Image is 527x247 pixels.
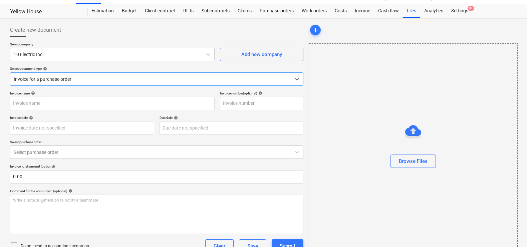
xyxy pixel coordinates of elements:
span: help [257,91,262,95]
a: Analytics [420,4,447,18]
div: Add new company [241,50,282,59]
p: Invoice total amount (optional) [10,164,303,170]
div: Invoice number (optional) [220,91,303,95]
iframe: Chat Widget [494,215,527,247]
span: add [311,26,319,34]
span: help [42,67,47,71]
p: Select purchase order [10,140,303,146]
span: help [67,189,72,193]
a: Files [403,4,420,18]
div: Comment for the accountant (optional) [10,189,303,193]
a: Budget [118,4,141,18]
div: Invoice date [10,115,154,120]
input: Due date not specified [160,121,304,135]
div: Select document type [10,66,303,71]
a: Estimation [87,4,118,18]
a: Purchase orders [256,4,298,18]
a: Costs [331,4,351,18]
span: help [173,116,178,120]
p: Select company [10,42,215,48]
a: Income [351,4,374,18]
a: Client contract [141,4,179,18]
button: Browse Files [390,155,436,168]
a: RFTs [179,4,198,18]
a: Subcontracts [198,4,234,18]
a: Cash flow [374,4,403,18]
input: Invoice number [220,97,303,110]
div: Yellow House [10,8,79,15]
button: Add new company [220,48,303,61]
span: help [28,116,33,120]
div: Settings [447,4,472,18]
a: Settings9+ [447,4,472,18]
input: Invoice name [10,97,215,110]
input: Invoice date not specified [10,121,154,135]
div: Browse Files [399,157,428,166]
span: Create new document [10,26,61,34]
span: help [30,91,35,95]
span: 9+ [468,6,474,11]
div: Due date [160,115,304,120]
a: Work orders [298,4,331,18]
input: Invoice total amount (optional) [10,170,303,184]
div: Invoice name [10,91,215,95]
a: Claims [234,4,256,18]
